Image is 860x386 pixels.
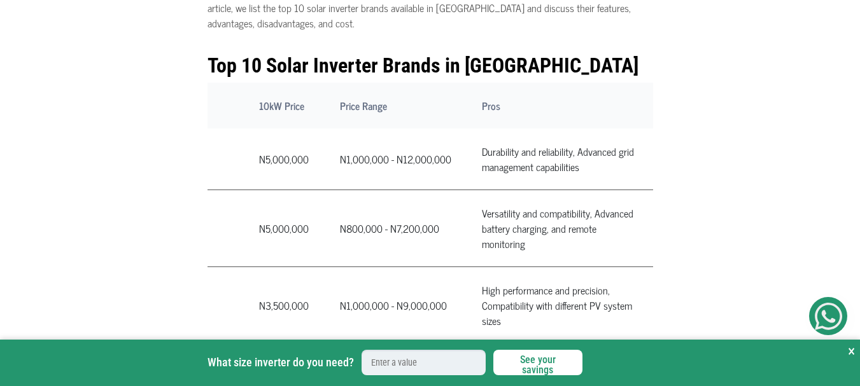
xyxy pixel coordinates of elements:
td: Versatility and compatibility, Advanced battery charging, and remote monitoring [467,190,658,267]
button: Close Sticky CTA [848,340,855,362]
label: What size inverter do you need? [208,355,354,370]
th: 10kW Price [244,83,325,128]
th: Pros [467,83,658,128]
td: Durability and reliability, Advanced grid management capabilities [467,128,658,190]
th: Price Range [325,83,467,128]
td: N5,000,000 [244,190,325,267]
td: High performance and precision, Compatibility with different PV system sizes [467,267,658,344]
td: N3,500,000 [244,267,325,344]
td: N1,000,000 - N12,000,000 [325,128,467,190]
td: N1,000,000 - N9,000,000 [325,267,467,344]
td: N800,000 - N7,200,000 [325,190,467,267]
button: See your savings [493,350,582,375]
input: Enter a value [362,350,486,375]
img: Get Started On Earthbond Via Whatsapp [815,303,842,330]
b: Top 10 Solar Inverter Brands in [GEOGRAPHIC_DATA] [208,53,638,78]
td: N5,000,000 [244,128,325,190]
